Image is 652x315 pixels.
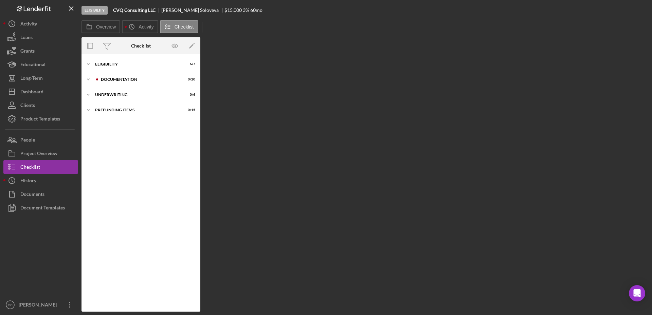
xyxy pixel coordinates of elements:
[101,77,178,81] div: Documentation
[3,201,78,215] button: Document Templates
[20,31,33,46] div: Loans
[3,31,78,44] button: Loans
[3,58,78,71] button: Educational
[95,93,178,97] div: Underwriting
[183,93,195,97] div: 0 / 6
[81,20,120,33] button: Overview
[3,187,78,201] button: Documents
[95,62,178,66] div: Eligibility
[20,98,35,114] div: Clients
[3,147,78,160] button: Project Overview
[81,6,108,15] div: Eligibility
[20,160,40,175] div: Checklist
[243,7,249,13] div: 3 %
[131,43,151,49] div: Checklist
[95,108,178,112] div: Prefunding Items
[139,24,153,30] label: Activity
[3,71,78,85] button: Long-Term
[113,7,156,13] b: CVQ Consulting LLC
[122,20,158,33] button: Activity
[20,44,35,59] div: Grants
[3,133,78,147] button: People
[20,174,36,189] div: History
[20,58,46,73] div: Educational
[20,85,43,100] div: Dashboard
[183,77,195,81] div: 0 / 20
[3,174,78,187] button: History
[3,85,78,98] button: Dashboard
[20,147,57,162] div: Project Overview
[3,44,78,58] button: Grants
[20,112,60,127] div: Product Templates
[161,7,224,13] div: [PERSON_NAME] Soloveva
[250,7,262,13] div: 60 mo
[3,160,78,174] button: Checklist
[20,187,44,203] div: Documents
[224,7,242,13] span: $15,000
[3,112,78,126] button: Product Templates
[20,71,43,87] div: Long-Term
[20,201,65,216] div: Document Templates
[3,98,78,112] button: Clients
[8,303,13,307] text: CC
[629,285,645,301] div: Open Intercom Messenger
[183,108,195,112] div: 0 / 15
[175,24,194,30] label: Checklist
[3,298,78,312] button: CC[PERSON_NAME]
[20,17,37,32] div: Activity
[183,62,195,66] div: 6 / 7
[3,17,78,31] button: Activity
[96,24,116,30] label: Overview
[17,298,61,313] div: [PERSON_NAME]
[20,133,35,148] div: People
[160,20,198,33] button: Checklist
